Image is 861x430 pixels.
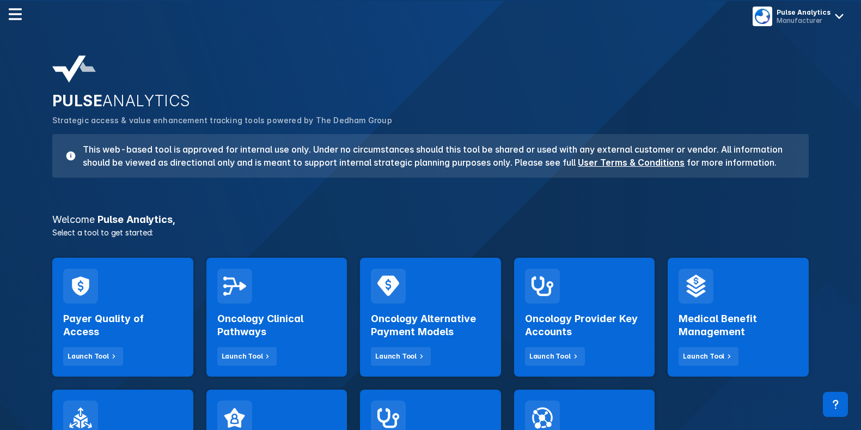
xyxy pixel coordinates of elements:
h2: Oncology Alternative Payment Models [371,312,490,338]
a: Oncology Clinical PathwaysLaunch Tool [206,258,347,377]
h3: This web-based tool is approved for internal use only. Under no circumstances should this tool be... [76,143,796,169]
h2: Payer Quality of Access [63,312,182,338]
p: Strategic access & value enhancement tracking tools powered by The Dedham Group [52,114,809,126]
h2: Oncology Provider Key Accounts [525,312,644,338]
a: Oncology Provider Key AccountsLaunch Tool [514,258,655,377]
div: Launch Tool [375,352,417,361]
h3: Pulse Analytics , [46,215,815,225]
h2: PULSE [52,92,809,110]
h2: Oncology Clinical Pathways [217,312,337,338]
div: Launch Tool [683,352,724,361]
span: ANALYTICS [102,92,191,110]
button: Launch Tool [217,347,277,366]
p: Select a tool to get started: [46,227,815,238]
a: Medical Benefit ManagementLaunch Tool [668,258,809,377]
img: menu--horizontal.svg [9,8,22,21]
span: Welcome [52,214,95,225]
button: Launch Tool [525,347,585,366]
button: Launch Tool [679,347,738,366]
div: Launch Tool [222,352,263,361]
a: User Terms & Conditions [578,157,685,168]
div: Contact Support [823,392,848,417]
img: menu button [755,9,770,24]
button: Launch Tool [371,347,431,366]
a: Payer Quality of AccessLaunch Tool [52,258,193,377]
button: Launch Tool [63,347,123,366]
div: Launch Tool [68,352,109,361]
div: Manufacturer [777,16,831,25]
div: Launch Tool [529,352,571,361]
div: Pulse Analytics [777,8,831,16]
img: pulse-analytics-logo [52,56,96,83]
a: Oncology Alternative Payment ModelsLaunch Tool [360,258,501,377]
h2: Medical Benefit Management [679,312,798,338]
